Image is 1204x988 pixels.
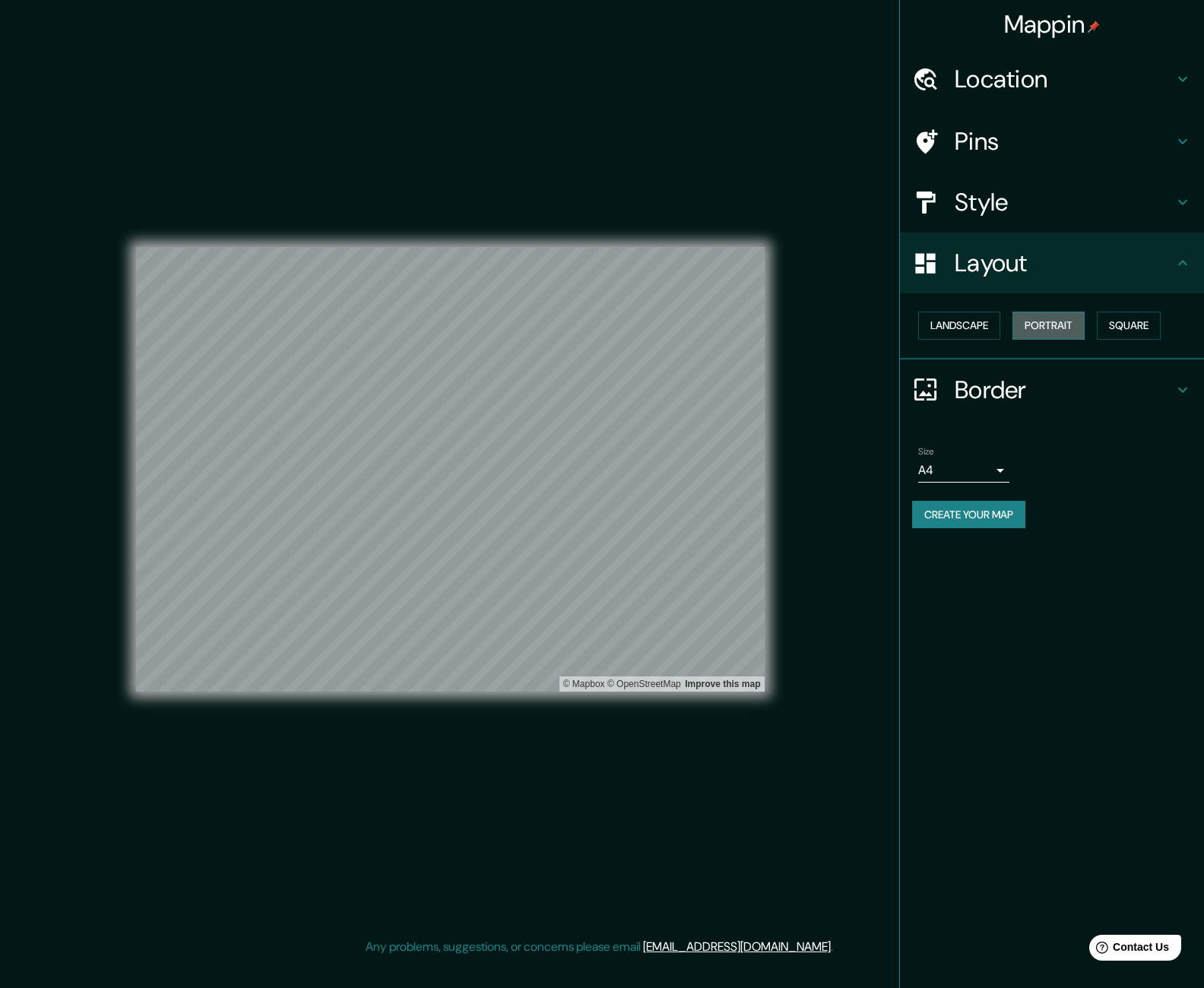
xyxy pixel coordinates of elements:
[1097,312,1161,340] button: Square
[900,111,1204,172] div: Pins
[643,939,831,955] a: [EMAIL_ADDRESS][DOMAIN_NAME]
[607,679,681,689] a: OpenStreetMap
[955,64,1174,94] h4: Location
[918,445,934,458] label: Size
[900,49,1204,109] div: Location
[1088,21,1100,33] img: pin-icon.png
[918,312,1000,340] button: Landscape
[1012,312,1085,340] button: Portrait
[955,126,1174,157] h4: Pins
[912,501,1025,529] button: Create your map
[1004,9,1101,40] h4: Mappin
[900,359,1204,420] div: Border
[366,938,833,956] p: Any problems, suggestions, or concerns please email .
[685,679,760,689] a: Map feedback
[955,375,1174,405] h4: Border
[955,187,1174,217] h4: Style
[1069,929,1187,971] iframe: Help widget launcher
[136,247,765,692] canvas: Map
[563,679,605,689] a: Mapbox
[955,248,1174,278] h4: Layout
[900,233,1204,293] div: Layout
[833,938,835,956] div: .
[835,938,838,956] div: .
[900,172,1204,233] div: Style
[918,458,1009,483] div: A4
